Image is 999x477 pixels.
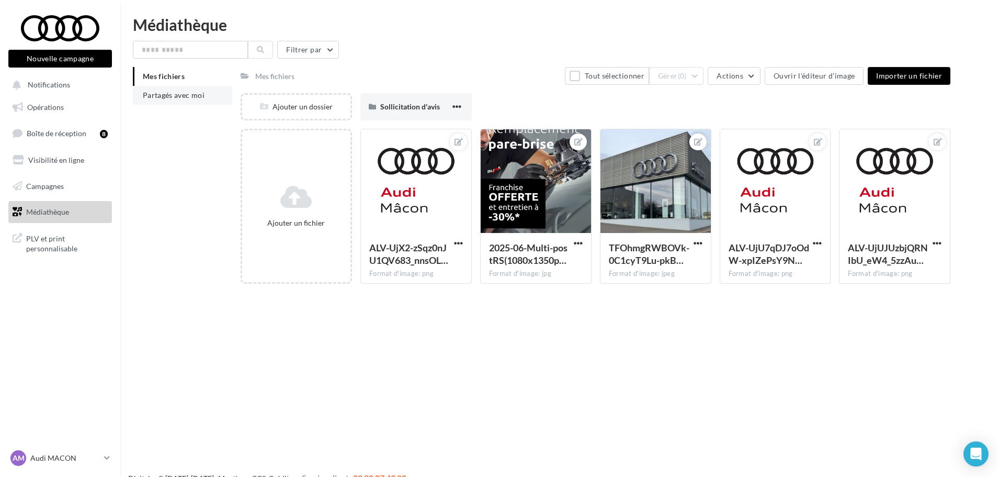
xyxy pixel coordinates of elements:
[6,175,114,197] a: Campagnes
[868,67,950,85] button: Importer un fichier
[6,149,114,171] a: Visibilité en ligne
[649,67,704,85] button: Gérer(0)
[100,130,108,138] div: 8
[729,242,809,266] span: ALV-UjU7qDJ7oOdW-xpIZePsY9Nt9xriPRs8mPS7hftC9jg63jUSPw9W
[143,72,185,81] span: Mes fichiers
[133,17,986,32] div: Médiathèque
[489,242,567,266] span: 2025-06-Multi-postRS(1080x1350px)Offre-pare-brise-franchise-offerteVF4
[765,67,864,85] button: Ouvrir l'éditeur d'image
[26,231,108,254] span: PLV et print personnalisable
[848,269,941,279] div: Format d'image: png
[27,129,86,138] span: Boîte de réception
[6,96,114,118] a: Opérations
[28,81,70,90] span: Notifications
[963,441,989,467] div: Open Intercom Messenger
[246,218,346,228] div: Ajouter un fichier
[28,156,84,164] span: Visibilité en ligne
[26,207,69,216] span: Médiathèque
[876,71,942,80] span: Importer un fichier
[6,201,114,223] a: Médiathèque
[609,242,689,266] span: TFOhmgRWBOVk-0C1cyT9Lu-pkB67dYCra2m3Ar6ZFc-2BX8T0TqHrjGp0WV6IuKtpwWcC_DZeR7C0VY9Ww=s0
[13,453,25,463] span: AM
[143,91,205,99] span: Partagés avec moi
[565,67,649,85] button: Tout sélectionner
[717,71,743,80] span: Actions
[609,269,702,279] div: Format d'image: jpeg
[8,50,112,68] button: Nouvelle campagne
[489,269,583,279] div: Format d'image: jpg
[369,242,448,266] span: ALV-UjX2-zSqz0nJU1QV683_nnsOLqFpNq4tyWk-WMdlD1i7qfo1aAWr
[369,269,463,279] div: Format d'image: png
[678,72,687,80] span: (0)
[26,181,64,190] span: Campagnes
[27,103,64,112] span: Opérations
[6,227,114,258] a: PLV et print personnalisable
[708,67,760,85] button: Actions
[242,102,350,112] div: Ajouter un dossier
[6,122,114,145] a: Boîte de réception8
[729,269,822,279] div: Format d'image: png
[30,453,100,463] p: Audi MACON
[380,102,440,111] span: Sollicitation d'avis
[848,242,928,266] span: ALV-UjUJUzbjQRNIbU_eW4_5zzAuUT_I-Sdi5-HbiIMDps4y3YbNBd9Y
[277,41,339,59] button: Filtrer par
[255,71,294,82] div: Mes fichiers
[8,448,112,468] a: AM Audi MACON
